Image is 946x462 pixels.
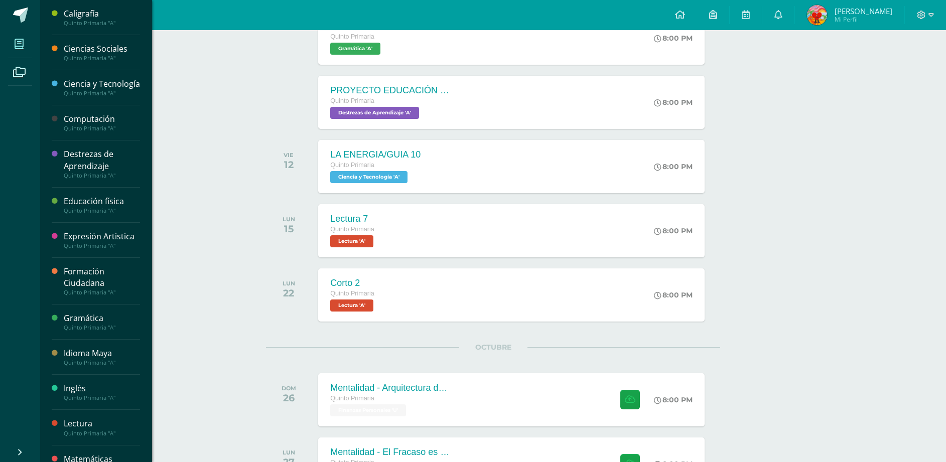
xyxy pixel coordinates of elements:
span: Destrezas de Aprendizaje 'A' [330,107,419,119]
div: Ciencias Sociales [64,43,140,55]
div: 8:00 PM [654,226,693,235]
div: Quinto Primaria "A" [64,90,140,97]
span: OCTUBRE [459,343,527,352]
div: LUN [283,280,295,287]
div: VIE [284,151,294,159]
div: Caligrafía [64,8,140,20]
div: 26 [282,392,296,404]
a: Educación físicaQuinto Primaria "A" [64,196,140,214]
a: LecturaQuinto Primaria "A" [64,418,140,436]
div: 8:00 PM [654,395,693,404]
span: [PERSON_NAME] [835,6,892,16]
div: LA ENERGIA/GUIA 10 [330,149,421,160]
div: Quinto Primaria "A" [64,207,140,214]
a: Expresión ArtisticaQuinto Primaria "A" [64,231,140,249]
div: 15 [283,223,295,235]
div: Lectura [64,418,140,429]
div: 8:00 PM [654,34,693,43]
div: Quinto Primaria "A" [64,125,140,132]
div: Quinto Primaria "A" [64,172,140,179]
span: Quinto Primaria [330,97,374,104]
div: LUN [283,449,295,456]
div: Mentalidad - Arquitectura de Mi Destino [330,383,451,393]
div: 8:00 PM [654,290,693,299]
span: Quinto Primaria [330,33,374,40]
div: Lectura 7 [330,214,376,224]
div: Quinto Primaria "A" [64,20,140,27]
div: Formación Ciudadana [64,266,140,289]
span: Finanzas Personales 'U' [330,404,406,416]
div: LUN [283,216,295,223]
div: 8:00 PM [654,98,693,107]
span: Lectura 'A' [330,299,373,312]
div: Computación [64,113,140,125]
span: Quinto Primaria [330,395,374,402]
a: ComputaciónQuinto Primaria "A" [64,113,140,132]
div: Quinto Primaria "A" [64,289,140,296]
div: Gramática [64,313,140,324]
img: f8d4f7e4f31f6794352e4c44e504bd77.png [807,5,827,25]
span: Quinto Primaria [330,162,374,169]
span: Lectura 'A' [330,235,373,247]
div: 12 [284,159,294,171]
div: DOM [282,385,296,392]
div: Quinto Primaria "A" [64,324,140,331]
a: Ciencia y TecnologíaQuinto Primaria "A" [64,78,140,97]
span: Mi Perfil [835,15,892,24]
div: Expresión Artistica [64,231,140,242]
div: Quinto Primaria "A" [64,242,140,249]
div: Quinto Primaria "A" [64,55,140,62]
span: Ciencia y Tecnología 'A' [330,171,408,183]
a: Formación CiudadanaQuinto Primaria "A" [64,266,140,296]
div: 8:00 PM [654,162,693,171]
div: Quinto Primaria "A" [64,359,140,366]
span: Quinto Primaria [330,290,374,297]
a: Idioma MayaQuinto Primaria "A" [64,348,140,366]
div: Ciencia y Tecnología [64,78,140,90]
a: Ciencias SocialesQuinto Primaria "A" [64,43,140,62]
a: CaligrafíaQuinto Primaria "A" [64,8,140,27]
div: Quinto Primaria "A" [64,394,140,401]
div: PROYECTO EDUCACIÓN FINANCIERA [330,85,451,96]
div: Mentalidad - El Fracaso es mi Maestro [330,447,451,457]
div: Inglés [64,383,140,394]
div: Quinto Primaria "A" [64,430,140,437]
a: InglésQuinto Primaria "A" [64,383,140,401]
div: Idioma Maya [64,348,140,359]
div: Educación física [64,196,140,207]
div: Corto 2 [330,278,376,288]
a: Destrezas de AprendizajeQuinto Primaria "A" [64,148,140,179]
a: GramáticaQuinto Primaria "A" [64,313,140,331]
span: Gramática 'A' [330,43,380,55]
div: 22 [283,287,295,299]
span: Quinto Primaria [330,226,374,233]
div: Destrezas de Aprendizaje [64,148,140,172]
